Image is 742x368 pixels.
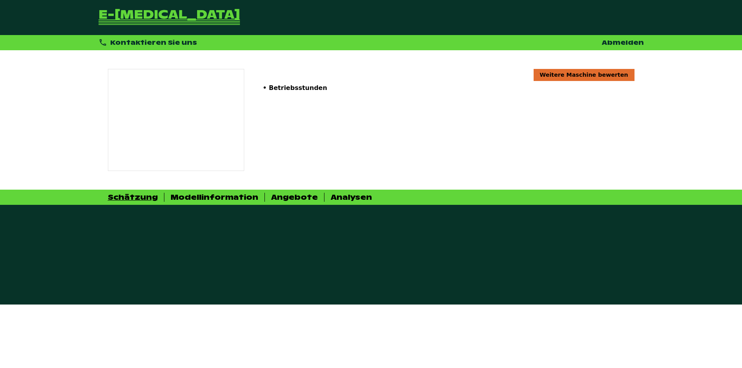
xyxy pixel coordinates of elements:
a: Weitere Maschine bewerten [534,69,634,81]
a: Zurück zur Startseite [99,9,240,26]
a: Abmelden [602,39,644,47]
div: Angebote [271,193,318,202]
span: Kontaktieren Sie uns [110,39,197,47]
div: Schätzung [108,193,158,202]
p: • Betriebsstunden [263,84,634,92]
div: Analysen [331,193,372,202]
div: Modellinformation [171,193,258,202]
div: Kontaktieren Sie uns [99,38,197,47]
